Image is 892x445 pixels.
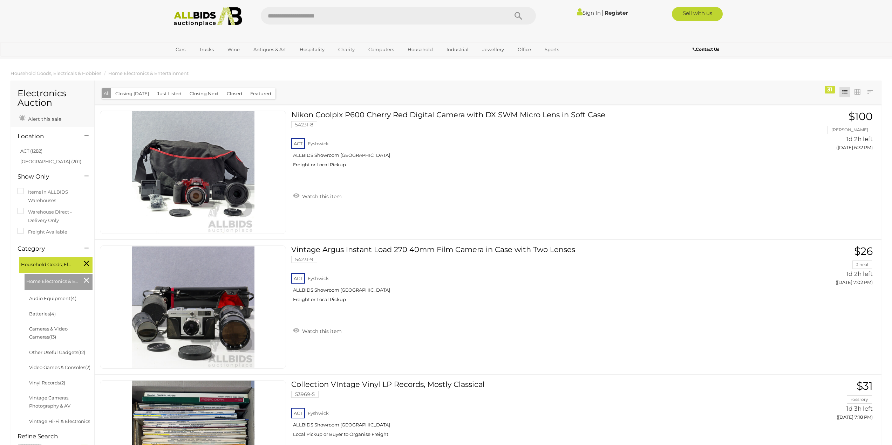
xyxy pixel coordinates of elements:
[29,395,70,409] a: Vintage Cameras, Photography & AV
[291,325,343,336] a: Watch this item
[153,88,186,99] button: Just Listed
[26,276,79,285] span: Home Electronics & Entertainment
[50,311,56,317] span: (4)
[29,380,65,385] a: Vinyl Records(2)
[29,295,76,301] a: Audio Equipment(4)
[442,44,473,55] a: Industrial
[364,44,399,55] a: Computers
[857,380,873,392] span: $31
[297,111,745,173] a: Nikon Coolpix P600 Cherry Red Digital Camera with DX SWM Micro Lens in Soft Case 54231-8 ACT Fysh...
[540,44,564,55] a: Sports
[300,193,342,200] span: Watch this item
[18,433,93,440] h4: Refine Search
[78,349,85,355] span: (12)
[849,110,873,123] span: $100
[49,334,56,340] span: (13)
[21,259,74,269] span: Household Goods, Electricals & Hobbies
[291,190,343,201] a: Watch this item
[18,208,87,224] label: Warehouse Direct - Delivery Only
[18,89,87,108] h1: Electronics Auction
[297,245,745,308] a: Vintage Argus Instant Load 270 40mm Film Camera in Case with Two Lenses 54231-9 ACT Fyshwick ALLB...
[403,44,437,55] a: Household
[60,380,65,385] span: (2)
[171,55,230,67] a: [GEOGRAPHIC_DATA]
[29,418,90,424] a: Vintage Hi-Fi & Electronics
[171,44,190,55] a: Cars
[18,113,63,124] a: Alert this sale
[756,380,874,424] a: $31 rossrory 1d 3h left ([DATE] 7:18 PM)
[300,328,342,334] span: Watch this item
[501,7,536,25] button: Search
[170,7,246,26] img: Allbids.com.au
[29,349,85,355] a: Other Useful Gadgets(12)
[246,88,275,99] button: Featured
[249,44,291,55] a: Antiques & Art
[295,44,329,55] a: Hospitality
[102,88,111,98] button: All
[185,88,223,99] button: Closing Next
[478,44,509,55] a: Jewellery
[18,245,74,252] h4: Category
[70,295,76,301] span: (4)
[18,188,87,204] label: Items in ALLBIDS Warehouses
[108,70,189,76] a: Home Electronics & Entertainment
[297,380,745,443] a: Collection VIntage Vinyl LP Records, Mostly Classical 53969-5 ACT Fyshwick ALLBIDS Showroom [GEOG...
[195,44,218,55] a: Trucks
[29,326,68,340] a: Cameras & Video Cameras(13)
[223,44,244,55] a: Wine
[18,173,74,180] h4: Show Only
[26,116,61,122] span: Alert this sale
[605,9,628,16] a: Register
[756,245,874,289] a: $26 Jlneal 1d 2h left ([DATE] 7:02 PM)
[29,311,56,317] a: Batteries(4)
[513,44,536,55] a: Office
[693,46,721,53] a: Contact Us
[85,364,90,370] span: (2)
[29,364,90,370] a: Video Games & Consoles(2)
[854,245,873,258] span: $26
[223,88,246,99] button: Closed
[693,47,719,52] b: Contact Us
[132,246,254,368] img: 54231-9a.JPG
[18,228,67,236] label: Freight Available
[756,111,874,154] a: $100 [PERSON_NAME] 1d 2h left ([DATE] 6:32 PM)
[18,133,74,140] h4: Location
[20,148,42,154] a: ACT (1282)
[111,88,153,99] button: Closing [DATE]
[672,7,723,21] a: Sell with us
[577,9,601,16] a: Sign In
[825,86,835,93] div: 31
[334,44,359,55] a: Charity
[11,70,101,76] a: Household Goods, Electricals & Hobbies
[602,9,604,16] span: |
[20,159,81,164] a: [GEOGRAPHIC_DATA] (201)
[132,111,254,234] img: 54231-8a.JPG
